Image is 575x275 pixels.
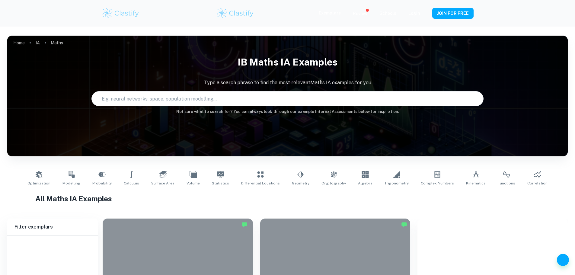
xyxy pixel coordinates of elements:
a: Schools [379,11,396,16]
button: JOIN FOR FREE [432,8,474,19]
p: Review [353,10,367,17]
p: Type a search phrase to find the most relevant Maths IA examples for you [7,79,568,86]
span: Functions [498,181,515,186]
span: Algebra [358,181,372,186]
h6: Filter exemplars [7,219,98,235]
span: Kinematics [466,181,486,186]
img: Marked [241,222,248,228]
span: Optimization [27,181,50,186]
span: Correlation [527,181,548,186]
img: Marked [401,222,407,228]
button: Search [474,96,479,101]
a: Login [408,11,420,16]
span: Differential Equations [241,181,280,186]
a: IA [36,39,40,47]
h6: Not sure what to search for? You can always look through our example Internal Assessments below f... [7,109,568,115]
span: Complex Numbers [421,181,454,186]
p: Maths [51,40,63,46]
span: Probability [92,181,112,186]
h1: IB Maths IA examples [7,53,568,72]
span: Geometry [292,181,309,186]
span: Calculus [124,181,139,186]
span: Statistics [212,181,229,186]
span: Surface Area [151,181,174,186]
button: Help and Feedback [557,254,569,266]
span: Modelling [62,181,80,186]
h1: All Maths IA Examples [35,193,540,204]
a: Home [13,39,25,47]
span: Trigonometry [385,181,409,186]
img: Clastify logo [216,7,254,19]
span: Volume [187,181,200,186]
img: Clastify logo [102,7,140,19]
input: E.g. neural networks, space, population modelling... [92,90,472,107]
span: Cryptography [321,181,346,186]
p: Exemplars [319,10,341,16]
